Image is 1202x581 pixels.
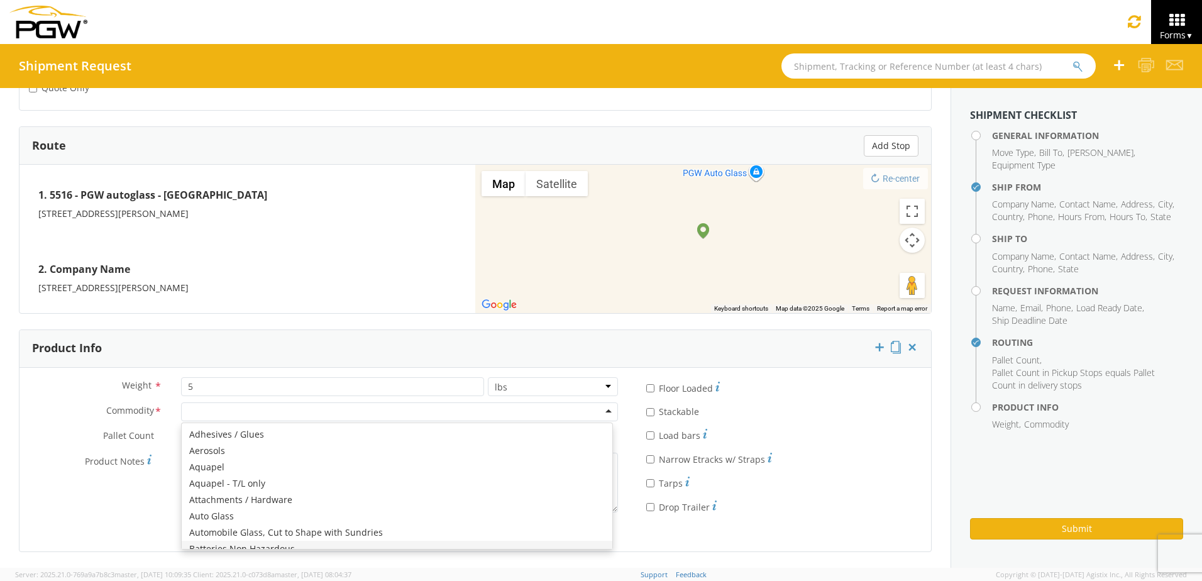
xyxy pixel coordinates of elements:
[38,282,189,294] span: [STREET_ADDRESS][PERSON_NAME]
[182,508,612,524] div: Auto Glass
[900,228,925,253] button: Map camera controls
[114,570,191,579] span: master, [DATE] 10:09:35
[1058,263,1079,275] span: State
[992,418,1021,431] li: ,
[15,570,191,579] span: Server: 2025.21.0-769a9a7b8c3
[1186,30,1193,41] span: ▼
[992,338,1183,347] h4: Routing
[1028,211,1055,223] li: ,
[1046,302,1073,314] li: ,
[1028,211,1053,223] span: Phone
[1024,418,1069,430] span: Commodity
[877,305,927,312] a: Report a map error
[992,286,1183,296] h4: Request Information
[1076,302,1142,314] span: Load Ready Date
[1121,250,1155,263] li: ,
[1046,302,1071,314] span: Phone
[992,182,1183,192] h4: Ship From
[1158,250,1174,263] li: ,
[1067,147,1133,158] span: [PERSON_NAME]
[1039,147,1064,159] li: ,
[992,314,1067,326] span: Ship Deadline Date
[1076,302,1144,314] li: ,
[646,431,654,440] input: Load bars
[182,492,612,508] div: Attachments / Hardware
[1158,198,1172,210] span: City
[1158,198,1174,211] li: ,
[992,263,1025,275] li: ,
[9,6,87,38] img: pgw-form-logo-1aaa8060b1cc70fad034.png
[996,570,1187,580] span: Copyright © [DATE]-[DATE] Agistix Inc., All Rights Reserved
[676,570,707,579] a: Feedback
[1020,302,1043,314] li: ,
[1110,211,1145,223] span: Hours To
[646,427,707,442] label: Load bars
[646,503,654,511] input: Drop Trailer
[182,541,612,557] div: Batteries Non Hazardous
[1028,263,1055,275] li: ,
[992,263,1023,275] span: Country
[992,159,1056,171] span: Equipment Type
[646,404,702,418] label: Stackable
[182,524,612,541] div: Automobile Glass, Cut to Shape with Sundries
[1160,29,1193,41] span: Forms
[992,131,1183,140] h4: General Information
[122,379,152,391] span: Weight
[1059,250,1118,263] li: ,
[1020,302,1041,314] span: Email
[182,459,612,475] div: Aquapel
[1110,211,1147,223] li: ,
[32,342,102,355] h3: Product Info
[992,418,1019,430] span: Weight
[646,451,772,466] label: Narrow Etracks w/ Straps
[1058,211,1106,223] li: ,
[32,140,66,152] h3: Route
[900,273,925,298] button: Drag Pegman onto the map to open Street View
[992,354,1042,367] li: ,
[776,305,844,312] span: Map data ©2025 Google
[38,207,189,219] span: [STREET_ADDRESS][PERSON_NAME]
[275,570,351,579] span: master, [DATE] 08:04:37
[1121,198,1155,211] li: ,
[182,475,612,492] div: Aquapel - T/L only
[19,59,131,73] h4: Shipment Request
[1039,147,1062,158] span: Bill To
[992,367,1155,391] span: Pallet Count in Pickup Stops equals Pallet Count in delivery stops
[1059,198,1116,210] span: Contact Name
[714,304,768,313] button: Keyboard shortcuts
[970,108,1077,122] strong: Shipment Checklist
[103,429,154,444] span: Pallet Count
[641,570,668,579] a: Support
[38,184,456,207] h4: 1. 5516 - PGW autoglass - [GEOGRAPHIC_DATA]
[646,475,690,490] label: Tarps
[646,408,654,416] input: Stackable
[182,443,612,459] div: Aerosols
[852,305,869,312] a: Terms
[992,198,1056,211] li: ,
[992,198,1054,210] span: Company Name
[992,302,1017,314] li: ,
[1059,198,1118,211] li: ,
[1067,147,1135,159] li: ,
[478,297,520,313] img: Google
[526,171,588,196] button: Show satellite imagery
[992,302,1015,314] span: Name
[992,250,1054,262] span: Company Name
[478,297,520,313] a: Open this area in Google Maps (opens a new window)
[992,234,1183,243] h4: Ship To
[1158,250,1172,262] span: City
[992,211,1025,223] li: ,
[1058,211,1105,223] span: Hours From
[992,147,1034,158] span: Move Type
[781,53,1096,79] input: Shipment, Tracking or Reference Number (at least 4 chars)
[646,479,654,487] input: Tarps
[193,570,351,579] span: Client: 2025.21.0-c073d8a
[646,499,717,514] label: Drop Trailer
[182,426,612,443] div: Adhesives / Glues
[992,402,1183,412] h4: Product Info
[1059,250,1116,262] span: Contact Name
[646,380,720,395] label: Floor Loaded
[85,455,145,467] span: Product Notes
[29,84,37,92] input: Quote Only
[992,211,1023,223] span: Country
